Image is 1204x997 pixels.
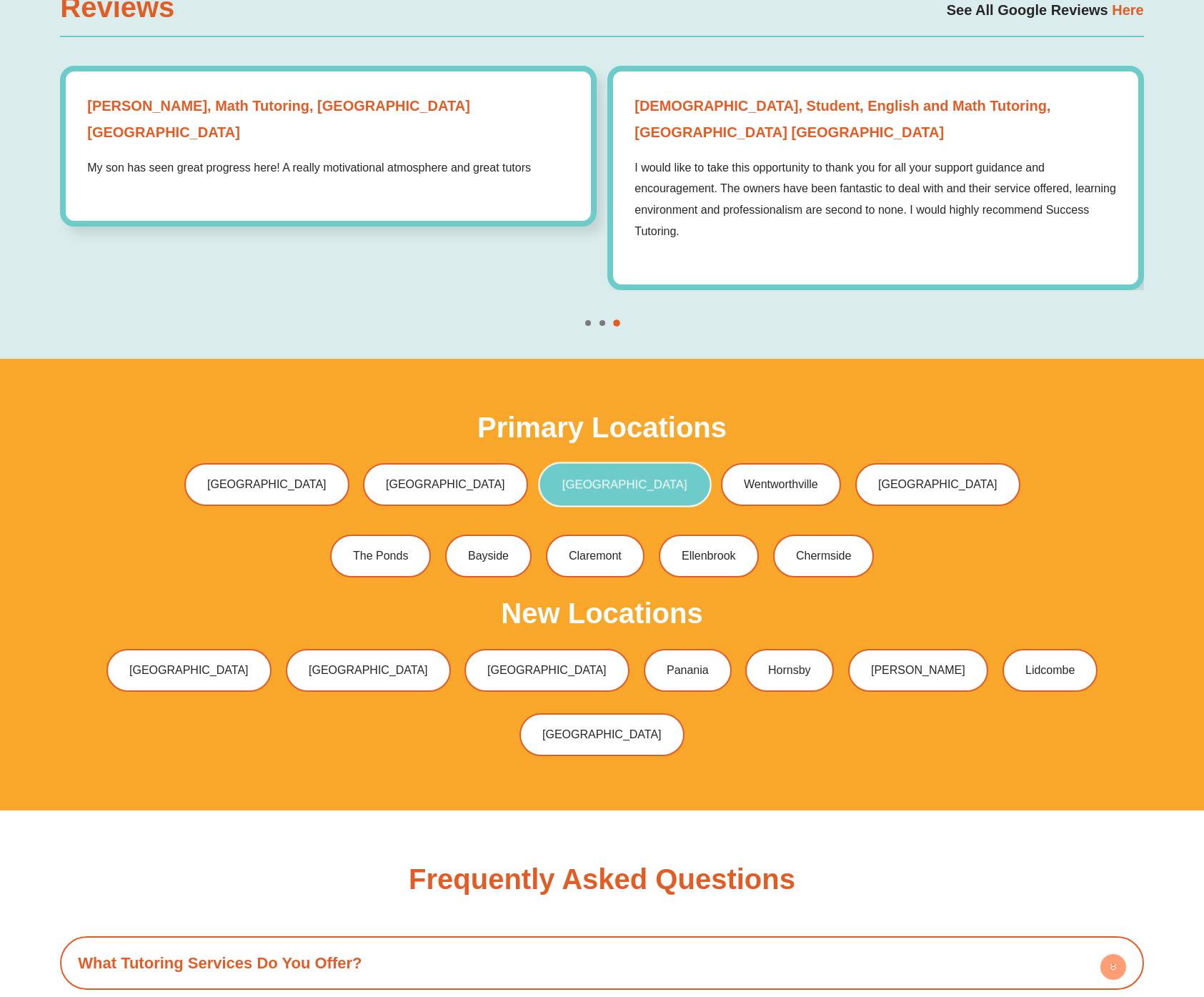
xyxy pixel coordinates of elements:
[363,463,528,506] a: [GEOGRAPHIC_DATA]
[1108,2,1144,18] a: Here
[286,649,451,692] a: [GEOGRAPHIC_DATA]
[106,649,272,692] a: [GEOGRAPHIC_DATA]
[855,463,1020,506] a: [GEOGRAPHIC_DATA]
[848,649,988,692] a: [PERSON_NAME]
[207,479,327,490] span: [GEOGRAPHIC_DATA]
[607,66,1144,290] div: 4 / 4
[796,550,851,562] span: Chermside
[1025,665,1075,676] span: Lidcombe
[659,535,759,577] a: Ellenbrook
[477,413,727,442] h2: Primary Locations
[959,835,1204,997] iframe: Chat Widget
[744,479,818,490] span: Wentworthville
[184,463,349,506] a: [GEOGRAPHIC_DATA]
[644,649,732,692] a: Panania
[562,479,687,491] span: [GEOGRAPHIC_DATA]
[542,729,662,740] span: [GEOGRAPHIC_DATA]
[386,479,505,490] span: [GEOGRAPHIC_DATA]
[330,535,431,577] a: The Ponds
[947,2,1108,18] a: See All Google Reviews
[871,665,965,676] span: [PERSON_NAME]
[635,93,1117,146] strong: [DEMOGRAPHIC_DATA], Student, English and Math Tutoring, [GEOGRAPHIC_DATA] [GEOGRAPHIC_DATA]
[60,66,597,227] div: 3 / 4
[878,479,997,490] span: [GEOGRAPHIC_DATA]
[87,157,569,179] p: My son has seen great progress here! A really motivational atmosphere and great tutors
[569,550,622,562] span: Claremont
[773,535,874,577] a: Chermside
[309,665,428,676] span: [GEOGRAPHIC_DATA]
[468,550,509,562] span: Bayside
[78,954,362,972] a: What Tutoring Services Do You Offer?
[353,550,408,562] span: The Ponds
[538,462,711,507] a: [GEOGRAPHIC_DATA]
[1002,649,1098,692] a: Lidcombe
[682,550,736,562] span: Ellenbrook
[501,599,702,628] h2: New Locations
[546,535,645,577] a: Claremont
[721,463,841,506] a: Wentworthville
[519,713,685,756] a: [GEOGRAPHIC_DATA]
[667,665,709,676] span: Panania
[1112,2,1143,18] span: Here
[67,943,1137,983] div: What Tutoring Services Do You Offer?
[445,535,532,577] a: Bayside
[745,649,834,692] a: Hornsby
[487,665,607,676] span: [GEOGRAPHIC_DATA]
[635,157,1117,242] p: I would like to take this opportunity to thank you for all your support guidance and encouragemen...
[464,649,630,692] a: [GEOGRAPHIC_DATA]
[409,865,795,893] h2: Frequently Asked Questions
[768,665,811,676] span: Hornsby
[129,665,249,676] span: [GEOGRAPHIC_DATA]
[87,93,569,146] strong: [PERSON_NAME], Math Tutoring, [GEOGRAPHIC_DATA] [GEOGRAPHIC_DATA]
